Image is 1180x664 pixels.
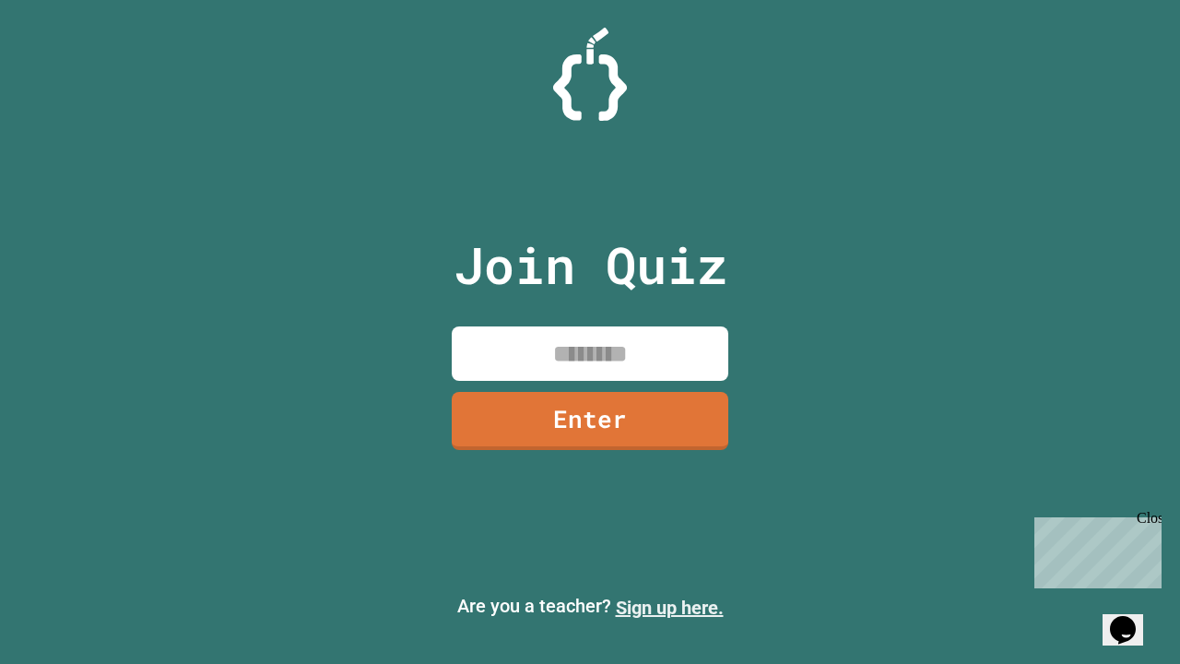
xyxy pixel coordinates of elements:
p: Are you a teacher? [15,592,1165,622]
p: Join Quiz [454,227,727,303]
a: Sign up here. [616,597,724,619]
img: Logo.svg [553,28,627,121]
iframe: chat widget [1027,510,1162,588]
div: Chat with us now!Close [7,7,127,117]
a: Enter [452,392,728,450]
iframe: chat widget [1103,590,1162,646]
